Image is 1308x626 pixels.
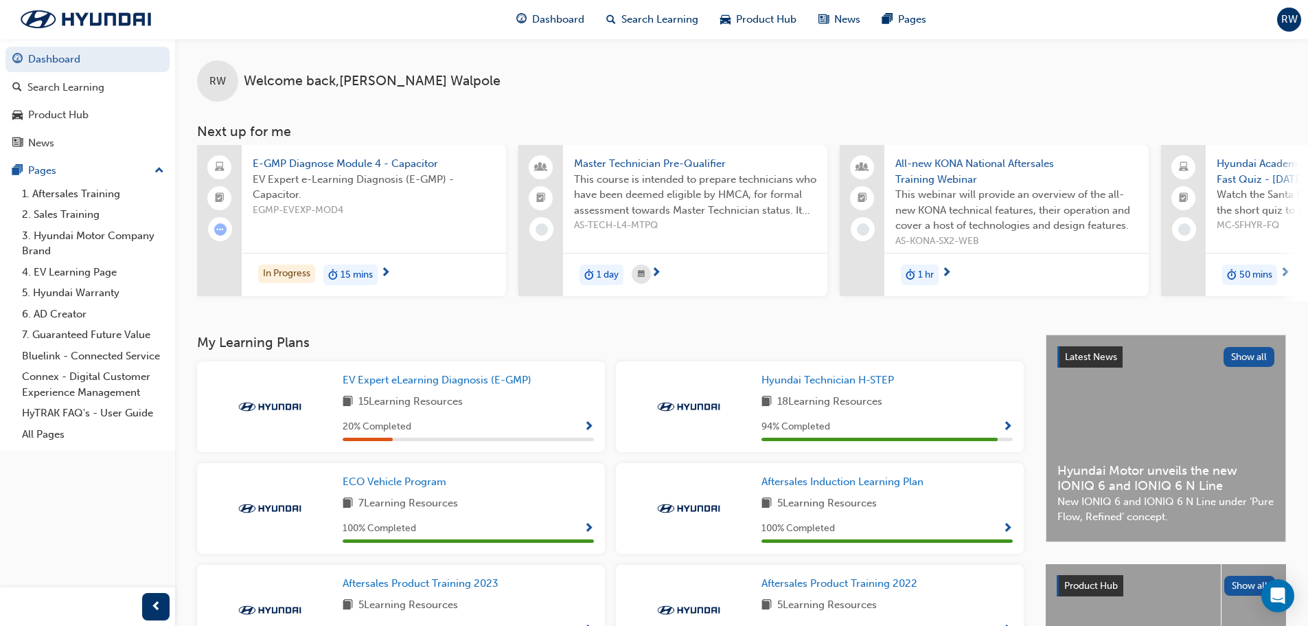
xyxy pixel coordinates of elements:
[651,603,726,617] img: Trak
[1064,580,1118,592] span: Product Hub
[343,474,452,490] a: ECO Vehicle Program
[12,137,23,150] span: news-icon
[215,190,225,208] span: booktick-icon
[720,11,731,28] span: car-icon
[584,520,594,537] button: Show Progress
[28,135,54,151] div: News
[16,204,170,225] a: 2. Sales Training
[1002,421,1013,434] span: Show Progress
[12,54,23,66] span: guage-icon
[1002,418,1013,436] button: Show Progress
[858,190,867,208] span: booktick-icon
[343,576,504,592] a: Aftersales Product Training 2023
[16,282,170,304] a: 5. Hyundai Warranty
[253,172,495,203] span: EV Expert e-Learning Diagnosis (E-GMP) - Capacitor.
[12,82,22,94] span: search-icon
[895,234,1138,249] span: AS-KONA-SX2-WEB
[574,172,816,219] span: This course is intended to prepare technicians who have been deemed eligible by HMCA, for formal ...
[258,265,315,283] div: In Progress
[1224,347,1275,367] button: Show all
[358,394,463,411] span: 15 Learning Resources
[761,576,923,592] a: Aftersales Product Training 2022
[906,266,915,284] span: duration-icon
[1057,346,1274,368] a: Latest NewsShow all
[1179,159,1189,177] span: laptop-icon
[761,474,929,490] a: Aftersales Induction Learning Plan
[895,187,1138,234] span: This webinar will provide an overview of the all-new KONA technical features, their operation and...
[638,266,645,283] span: calendar-icon
[343,521,416,537] span: 100 % Completed
[343,374,531,386] span: EV Expert eLearning Diagnosis (E-GMP)
[584,266,594,284] span: duration-icon
[1046,335,1286,542] a: Latest NewsShow allHyundai Motor unveils the new IONIQ 6 and IONIQ 6 N LineNew IONIQ 6 and IONIQ ...
[595,5,709,34] a: search-iconSearch Learning
[761,521,835,537] span: 100 % Completed
[16,403,170,424] a: HyTRAK FAQ's - User Guide
[606,11,616,28] span: search-icon
[175,124,1308,139] h3: Next up for me
[16,324,170,346] a: 7. Guaranteed Future Value
[1178,223,1191,236] span: learningRecordVerb_NONE-icon
[882,11,893,28] span: pages-icon
[343,597,353,614] span: book-icon
[858,159,867,177] span: people-icon
[761,394,772,411] span: book-icon
[358,597,458,614] span: 5 Learning Resources
[1057,463,1274,494] span: Hyundai Motor unveils the new IONIQ 6 and IONIQ 6 N Line
[1002,520,1013,537] button: Show Progress
[380,267,391,280] span: next-icon
[16,262,170,283] a: 4. EV Learning Page
[1057,575,1275,597] a: Product HubShow all
[1239,267,1272,283] span: 50 mins
[16,183,170,205] a: 1. Aftersales Training
[761,597,772,614] span: book-icon
[28,163,56,179] div: Pages
[151,599,161,616] span: prev-icon
[651,267,661,280] span: next-icon
[761,419,830,435] span: 94 % Completed
[1002,523,1013,535] span: Show Progress
[584,421,594,434] span: Show Progress
[518,145,827,296] a: Master Technician Pre-QualifierThis course is intended to prepare technicians who have been deeme...
[232,603,308,617] img: Trak
[1227,266,1237,284] span: duration-icon
[5,131,170,156] a: News
[761,495,772,513] span: book-icon
[761,372,899,388] a: Hyundai Technician H-STEP
[584,418,594,436] button: Show Progress
[736,12,796,27] span: Product Hub
[818,11,829,28] span: news-icon
[197,145,506,296] a: E-GMP Diagnose Module 4 - CapacitorEV Expert e-Learning Diagnosis (E-GMP) - Capacitor.EGMP-EVEXP-...
[358,495,458,513] span: 7 Learning Resources
[898,12,926,27] span: Pages
[597,267,619,283] span: 1 day
[341,267,373,283] span: 15 mins
[343,495,353,513] span: book-icon
[1224,576,1276,596] button: Show all
[574,156,816,172] span: Master Technician Pre-Qualifier
[584,523,594,535] span: Show Progress
[536,223,548,236] span: learningRecordVerb_NONE-icon
[840,145,1149,296] a: All-new KONA National Aftersales Training WebinarThis webinar will provide an overview of the all...
[5,75,170,100] a: Search Learning
[761,374,894,386] span: Hyundai Technician H-STEP
[857,223,869,236] span: learningRecordVerb_NONE-icon
[16,424,170,445] a: All Pages
[651,502,726,515] img: Trak
[16,304,170,325] a: 6. AD Creator
[214,223,227,236] span: learningRecordVerb_ATTEMPT-icon
[28,107,89,123] div: Product Hub
[621,12,698,27] span: Search Learning
[777,597,877,614] span: 5 Learning Resources
[651,400,726,414] img: Trak
[5,158,170,183] button: Pages
[16,225,170,262] a: 3. Hyundai Motor Company Brand
[516,11,527,28] span: guage-icon
[12,109,23,122] span: car-icon
[27,80,104,96] div: Search Learning
[895,156,1138,187] span: All-new KONA National Aftersales Training Webinar
[343,577,498,590] span: Aftersales Product Training 2023
[244,74,501,89] span: Welcome back , [PERSON_NAME] Walpole
[761,577,917,590] span: Aftersales Product Training 2022
[328,266,338,284] span: duration-icon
